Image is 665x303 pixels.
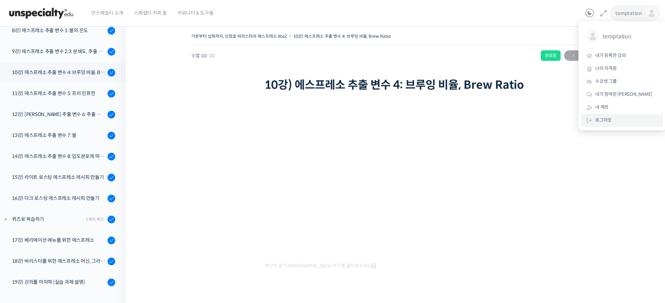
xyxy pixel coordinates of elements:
[12,173,105,181] div: 15강) 라이트 로스팅 에스프레소 레시피 만들기
[581,62,663,75] a: 나의 자격증
[615,10,642,16] span: temptation
[581,88,663,101] a: 내가 참여한 [PERSON_NAME]
[581,75,663,88] a: 수강생 그룹
[12,194,105,202] div: 16강) 다크 로스팅 에스프레소 레시피 만들기
[595,91,652,97] span: 내가 참여한 [PERSON_NAME]
[581,25,663,49] a: temptation
[12,215,83,223] div: 퀴즈로 복습하기
[541,50,561,61] div: 완료함
[293,34,391,39] a: 10강) 에스프레소 추출 변수 4: 브루잉 비율, Brew Ratio
[595,117,612,123] span: 로그아웃
[595,52,626,58] span: 내가 등록한 강의
[595,65,617,71] span: 나의 자격증
[12,152,105,160] div: 14강) 에스프레소 추출 변수 8: 입도분포에 따른 향미 변화
[12,236,105,244] div: 17강) 베리에이션 메뉴를 위한 에스프레소
[206,53,215,59] span: / 20
[603,30,654,43] span: temptation
[12,27,105,34] div: 8강) 에스프레소 추출 변수 1: 물의 온도
[564,51,583,60] span: ←
[12,89,105,97] div: 11강) 에스프레소 추출 변수 5: 프리 인퓨전
[108,232,116,238] span: 설정
[22,232,26,238] span: 홈
[265,78,530,92] h1: 10강) 에스프레소 추출 변수 4: 브루잉 비율, Brew Ratio
[12,257,105,265] div: 18강) 바리스타를 위한 에스프레소 머신, 그라인더 선택 가이드라인
[191,34,287,39] a: 기본부터 심화까지, 신창호 바리스타의 에스프레소 AtoZ
[265,263,376,269] span: 영상이 끊기[DEMOGRAPHIC_DATA] 여기를 클릭해주세요
[46,222,90,239] a: 대화
[12,48,105,55] div: 9강) 에스프레소 추출 변수 2,3: 분쇄도, 추출 시간
[64,232,72,238] span: 대화
[581,49,663,62] a: 내가 등록한 강의
[581,101,663,114] a: 내 계정
[2,222,46,239] a: 홈
[595,104,608,110] span: 내 계정
[86,216,104,223] div: 1개의 퀴즈
[564,50,583,61] a: ←이전
[12,131,105,139] div: 13강) 에스프레소 추출 변수 7: 물
[581,114,663,127] a: 로그아웃
[595,78,617,84] span: 수강생 그룹
[90,222,134,239] a: 설정
[12,278,105,286] div: 19강) 강의를 마치며 (실습 과제 설명)
[191,53,215,58] span: 수업 10
[12,110,105,118] div: 12강) [PERSON_NAME] 추출 변수 6: 추출 압력
[12,68,105,76] div: 10강) 에스프레소 추출 변수 4: 브루잉 비율, Brew Ratio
